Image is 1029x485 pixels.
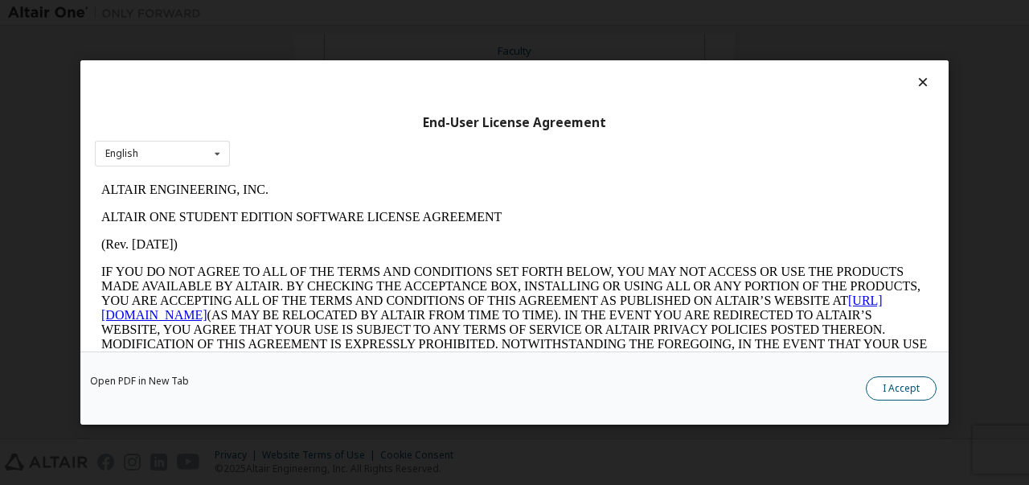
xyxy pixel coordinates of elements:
p: ALTAIR ONE STUDENT EDITION SOFTWARE LICENSE AGREEMENT [6,34,833,48]
p: (Rev. [DATE]) [6,61,833,76]
a: [URL][DOMAIN_NAME] [6,117,788,146]
button: I Accept [866,376,937,401]
div: End-User License Agreement [95,115,934,131]
p: This Altair One Student Edition Software License Agreement (“Agreement”) is between Altair Engine... [6,217,833,275]
div: English [105,149,138,158]
p: ALTAIR ENGINEERING, INC. [6,6,833,21]
a: Open PDF in New Tab [90,376,189,386]
p: IF YOU DO NOT AGREE TO ALL OF THE TERMS AND CONDITIONS SET FORTH BELOW, YOU MAY NOT ACCESS OR USE... [6,88,833,204]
